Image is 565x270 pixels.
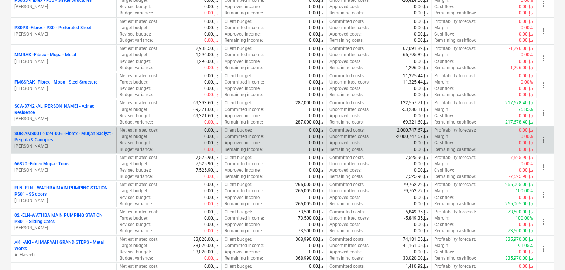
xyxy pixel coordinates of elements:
[204,79,218,85] p: 0.00د.إ.‏
[120,182,158,188] p: Net estimated cost :
[204,146,218,153] p: 0.00د.إ.‏
[14,52,76,58] p: MMRAK - Fibrex - Mopa - Metal
[14,103,113,116] p: SCA-3742 - AL [PERSON_NAME] - Adnec Residence
[329,155,365,161] p: Committed costs :
[14,161,69,167] p: 66820 - Fibrex Mopa - Trims
[329,161,370,167] p: Uncommitted costs :
[14,25,91,31] p: P30PS - Fibrex - P30 - Perforated Sheet
[120,161,148,167] p: Target budget :
[414,92,428,98] p: 0.00د.إ.‏
[14,131,113,149] div: SUB-AMS001-2024-006 -Fibrex - Murjan Sadiyat - Pergola & Canopies[PERSON_NAME]
[519,113,533,119] p: 0.00د.إ.‏
[405,209,428,215] p: 5,849.35د.إ.‏
[309,52,323,58] p: 0.00د.إ.‏
[309,4,323,10] p: 0.00د.إ.‏
[434,25,449,31] p: Margin :
[120,65,153,71] p: Budget variance :
[539,108,548,117] span: more_vert
[120,167,151,173] p: Revised budget :
[120,92,153,98] p: Budget variance :
[196,167,218,173] p: 7,525.90د.إ.‏
[120,45,158,52] p: Net estimated cost :
[120,134,148,140] p: Target budget :
[14,85,113,92] p: [PERSON_NAME]
[14,4,113,10] p: [PERSON_NAME]
[309,45,323,52] p: 0.00د.إ.‏
[225,119,263,125] p: Remaining income :
[528,234,565,270] iframe: Chat Widget
[193,113,218,119] p: 69,321.60د.إ.‏
[539,81,548,90] span: more_vert
[400,100,428,106] p: 122,557.71د.إ.‏
[519,85,533,92] p: 0.00د.إ.‏
[519,31,533,37] p: 0.00د.إ.‏
[329,119,364,125] p: Remaining costs :
[329,65,364,71] p: Remaining costs :
[14,212,113,225] p: 02 - ELN-WATHBA MAIN PUMPING STATION PS01 - Sliding Gates
[120,10,153,16] p: Budget variance :
[539,54,548,63] span: more_vert
[120,100,158,106] p: Net estimated cost :
[508,209,533,215] p: 73,500.00د.إ.‏
[414,140,428,146] p: 0.00د.إ.‏
[505,201,533,207] p: 265,005.00د.إ.‏
[309,113,323,119] p: 0.00د.إ.‏
[196,161,218,167] p: 7,525.90د.إ.‏
[505,100,533,106] p: 217,678.40د.إ.‏
[14,31,113,37] p: [PERSON_NAME]
[434,52,449,58] p: Margin :
[295,201,323,207] p: 265,005.00د.إ.‏
[434,201,476,207] p: Remaining cashflow :
[405,155,428,161] p: 7,525.90د.إ.‏
[14,25,113,37] div: P30PS -Fibrex - P30 - Perforated Sheet[PERSON_NAME]
[14,143,113,149] p: [PERSON_NAME]
[521,79,533,85] p: 0.00%
[414,146,428,153] p: 0.00د.إ.‏
[329,45,365,52] p: Committed costs :
[204,18,218,25] p: 0.00د.إ.‏
[539,27,548,36] span: more_vert
[505,119,533,125] p: 217,678.40د.إ.‏
[309,146,323,153] p: 0.00د.إ.‏
[14,185,113,198] p: ELN - ELN - WATHBA MAIN PUMPING STATION PS01 - SS doors
[519,146,533,153] p: 0.00د.إ.‏
[193,100,218,106] p: 69,393.60د.إ.‏
[434,119,476,125] p: Remaining cashflow :
[225,4,261,10] p: Approved income :
[120,52,148,58] p: Target budget :
[434,127,476,134] p: Profitability forecast :
[329,167,362,173] p: Approved costs :
[14,167,113,173] p: [PERSON_NAME]
[225,79,264,85] p: Committed income :
[434,209,476,215] p: Profitability forecast :
[519,127,533,134] p: 0.00د.إ.‏
[434,134,449,140] p: Margin :
[309,161,323,167] p: 0.00د.إ.‏
[309,37,323,44] p: 0.00د.إ.‏
[204,25,218,31] p: 0.00د.إ.‏
[397,127,428,134] p: 2,000,747.67د.إ.‏
[225,25,264,31] p: Committed income :
[309,127,323,134] p: 0.00د.إ.‏
[14,131,113,143] p: SUB-AMS001-2024-006 - Fibrex - Murjan Sadiyat - Pergola & Canopies
[434,65,476,71] p: Remaining cashflow :
[329,18,365,25] p: Committed costs :
[434,195,454,201] p: Cashflow :
[120,155,158,161] p: Net estimated cost :
[509,65,533,71] p: -1,296.00د.إ.‏
[434,79,449,85] p: Margin :
[204,85,218,92] p: 0.00د.إ.‏
[329,100,365,106] p: Committed costs :
[434,92,476,98] p: Remaining cashflow :
[329,37,364,44] p: Remaining costs :
[225,188,264,194] p: Committed income :
[225,107,264,113] p: Committed income :
[204,37,218,44] p: 0.00د.إ.‏
[225,113,261,119] p: Approved income :
[434,58,454,65] p: Cashflow :
[225,37,263,44] p: Remaining income :
[329,31,362,37] p: Approved costs :
[196,52,218,58] p: 1,296.00د.إ.‏
[519,37,533,44] p: 0.00د.إ.‏
[295,100,323,106] p: 287,000.00د.إ.‏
